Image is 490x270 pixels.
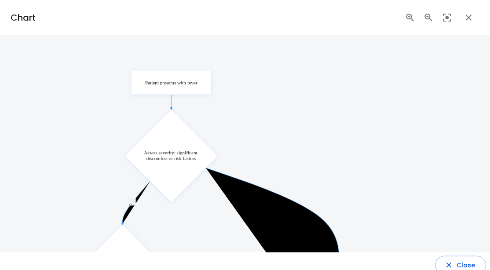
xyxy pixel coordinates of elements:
p: Patient presents with fever [141,80,202,86]
p: Assess severity: significant discomfort or risk factors [141,150,202,162]
button: Reset Zoom [440,10,455,25]
button: Zoom In [403,10,418,25]
button: Zoom Out [421,10,436,25]
p: Yes [129,203,136,209]
h6: Chart [11,11,36,25]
